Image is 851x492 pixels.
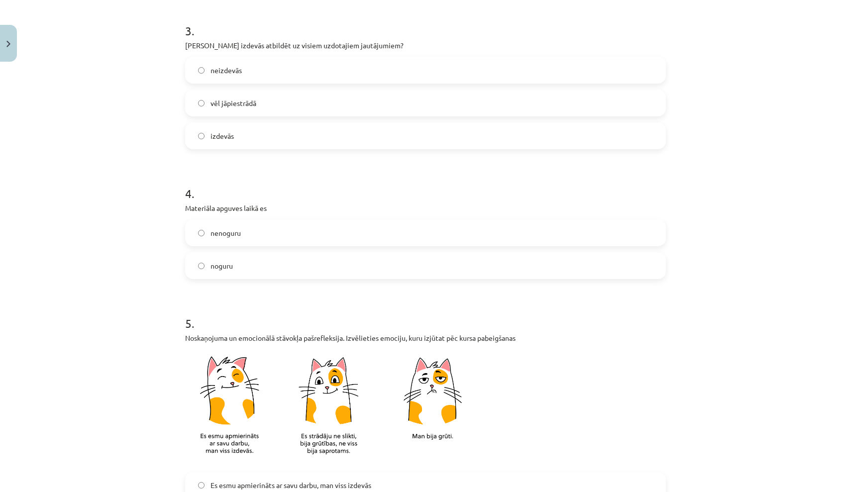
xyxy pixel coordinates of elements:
span: neizdevās [211,65,242,76]
p: Materiāla apguves laikā es [185,203,666,213]
p: Noskaņojuma un emocionālā stāvokļa pašrefleksija. Izvēlieties emociju, kuru izjūtat pēc kursa pab... [185,333,666,343]
span: vēl jāpiestrādā [211,98,256,108]
h1: 3 . [185,6,666,37]
span: noguru [211,261,233,271]
h1: 4 . [185,169,666,200]
input: Es esmu apmierināts ar savu darbu, man viss izdevās [198,482,205,489]
span: izdevās [211,131,234,141]
p: [PERSON_NAME] izdevās atbildēt uz visiem uzdotajiem jautājumiem? [185,40,666,51]
input: noguru [198,263,205,269]
img: icon-close-lesson-0947bae3869378f0d4975bcd49f059093ad1ed9edebbc8119c70593378902aed.svg [6,41,10,47]
h1: 5 . [185,299,666,330]
input: vēl jāpiestrādā [198,100,205,106]
span: Es esmu apmierināts ar savu darbu, man viss izdevās [211,480,371,491]
span: nenoguru [211,228,241,238]
input: nenoguru [198,230,205,236]
input: neizdevās [198,67,205,74]
input: izdevās [198,133,205,139]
